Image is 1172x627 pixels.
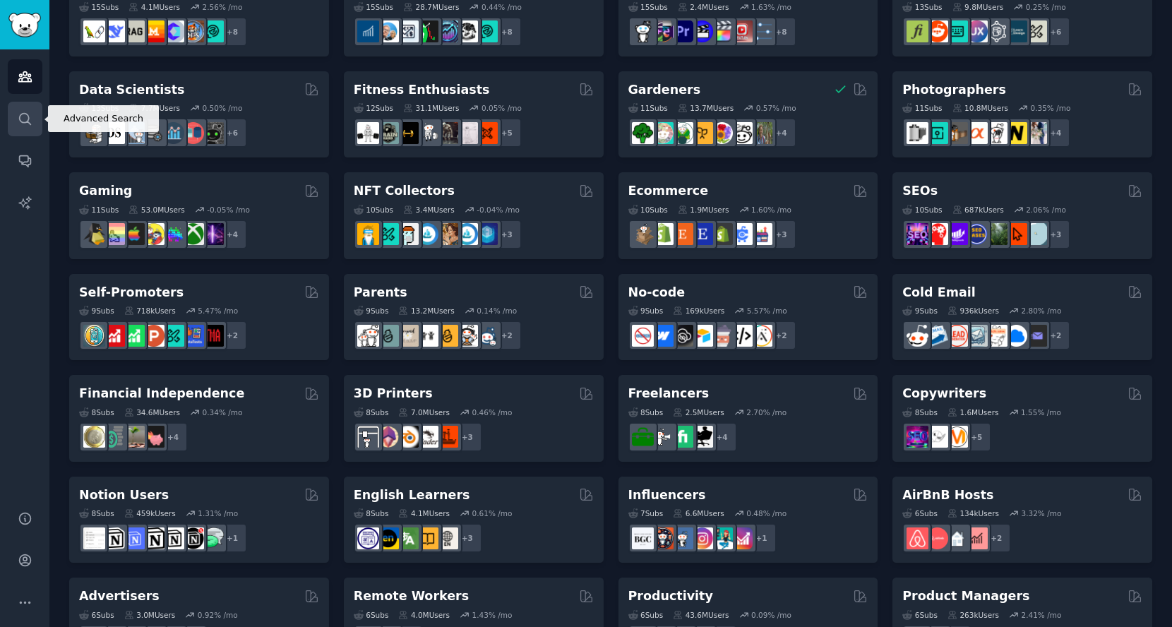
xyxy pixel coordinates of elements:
[417,223,438,245] img: OpenSeaNFT
[678,2,729,12] div: 2.4M Users
[628,486,706,504] h2: Influencers
[79,587,160,605] h2: Advertisers
[492,118,522,148] div: + 5
[79,486,169,504] h2: Notion Users
[628,103,668,113] div: 11 Sub s
[143,527,165,549] img: NotionGeeks
[628,610,664,620] div: 6 Sub s
[678,205,729,215] div: 1.9M Users
[453,523,482,553] div: + 3
[476,325,498,347] img: Parents
[417,325,438,347] img: toddlers
[673,407,724,417] div: 2.5M Users
[652,223,674,245] img: shopify
[926,223,948,245] img: TechSEO
[907,122,928,144] img: analog
[947,407,999,417] div: 1.6M Users
[79,205,119,215] div: 11 Sub s
[436,325,458,347] img: NewParents
[377,426,399,448] img: 3Dmodeling
[981,523,1011,553] div: + 2
[354,407,389,417] div: 8 Sub s
[182,325,204,347] img: betatests
[902,284,975,301] h2: Cold Email
[902,182,938,200] h2: SEOs
[79,610,114,620] div: 6 Sub s
[357,426,379,448] img: 3Dprinting
[198,306,238,316] div: 5.47 % /mo
[398,407,450,417] div: 7.0M Users
[203,103,243,113] div: 0.50 % /mo
[398,306,454,316] div: 13.2M Users
[397,325,419,347] img: beyondthebump
[354,306,389,316] div: 9 Sub s
[1005,325,1027,347] img: B2BSaaS
[902,81,1006,99] h2: Photographers
[143,426,165,448] img: fatFIRE
[103,223,125,245] img: CozyGamers
[354,182,455,200] h2: NFT Collectors
[966,122,988,144] img: SonyAlpha
[472,407,513,417] div: 0.46 % /mo
[207,205,250,215] div: -0.05 % /mo
[476,223,498,245] img: DigitalItems
[79,2,119,12] div: 15 Sub s
[357,20,379,42] img: dividends
[79,284,184,301] h2: Self-Promoters
[403,2,459,12] div: 28.7M Users
[751,2,791,12] div: 1.63 % /mo
[986,20,1007,42] img: userexperience
[417,122,438,144] img: weightroom
[8,13,41,37] img: GummySearch logo
[1021,508,1061,518] div: 3.32 % /mo
[632,426,654,448] img: forhire
[628,182,709,200] h2: Ecommerce
[952,103,1008,113] div: 10.8M Users
[182,122,204,144] img: datasets
[202,122,224,144] img: data
[217,220,247,249] div: + 4
[162,527,184,549] img: AskNotion
[673,610,729,620] div: 43.6M Users
[143,122,165,144] img: dataengineering
[966,20,988,42] img: UXDesign
[79,407,114,417] div: 8 Sub s
[377,223,399,245] img: NFTMarketplace
[456,20,478,42] img: swingtrading
[397,20,419,42] img: Forex
[671,325,693,347] img: NoCodeSaaS
[926,527,948,549] img: AirBnBHosts
[946,122,968,144] img: AnalogCommunity
[79,508,114,518] div: 8 Sub s
[628,81,701,99] h2: Gardeners
[417,527,438,549] img: LearnEnglishOnReddit
[691,122,713,144] img: GardeningUK
[377,20,399,42] img: ValueInvesting
[946,223,968,245] img: seogrowth
[417,20,438,42] img: Trading
[79,182,132,200] h2: Gaming
[472,508,513,518] div: 0.61 % /mo
[767,118,796,148] div: + 4
[926,122,948,144] img: streetphotography
[671,122,693,144] img: SavageGarden
[354,81,490,99] h2: Fitness Enthusiasts
[751,325,772,347] img: Adalo
[1041,17,1070,47] div: + 6
[747,523,777,553] div: + 1
[1021,610,1061,620] div: 2.41 % /mo
[711,527,733,549] img: influencermarketing
[731,122,753,144] img: UrbanGardening
[652,20,674,42] img: editors
[198,508,238,518] div: 1.31 % /mo
[456,122,478,144] img: physicaltherapy
[711,122,733,144] img: flowers
[182,527,204,549] img: BestNotionTemplates
[436,527,458,549] img: Learn_English
[691,20,713,42] img: VideoEditors
[456,223,478,245] img: OpenseaMarket
[492,220,522,249] div: + 3
[711,325,733,347] img: nocodelowcode
[162,122,184,144] img: analytics
[902,103,942,113] div: 11 Sub s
